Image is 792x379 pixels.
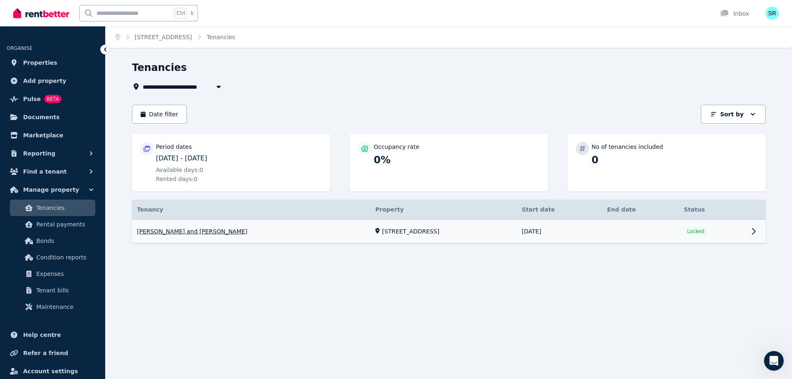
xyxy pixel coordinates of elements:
a: Properties [7,54,99,71]
img: Profile image for Jodie [112,13,129,30]
iframe: Intercom live chat [764,351,784,371]
span: Add property [23,76,66,86]
p: No of tenancies included [592,143,663,151]
div: We typically reply in under 30 minutes [17,113,138,122]
a: Tenancies [10,200,95,216]
span: Available days: 0 [156,166,203,174]
span: Rental payments [36,219,92,229]
div: Lease Agreement [17,190,138,199]
span: Refer a friend [23,348,68,358]
span: Documents [23,112,60,122]
a: Tenant bills [10,282,95,299]
img: Profile image for Rochelle [97,13,113,30]
a: Maintenance [10,299,95,315]
button: Sort by [701,105,766,124]
a: Documents [7,109,99,125]
p: Occupancy rate [374,143,420,151]
button: Find a tenant [7,163,99,180]
nav: Breadcrumb [106,26,245,48]
div: Rental Payments - How They Work [12,172,153,187]
span: Tenancy [137,205,163,214]
span: Expenses [36,269,92,279]
span: Home [18,278,37,284]
img: logo [16,17,64,28]
div: Send us a messageWe typically reply in under 30 minutes [8,97,157,129]
div: Close [142,13,157,28]
a: PulseBETA [7,91,99,107]
a: Expenses [10,266,95,282]
p: [DATE] - [DATE] [156,153,322,163]
button: Search for help [12,137,153,153]
span: Help [131,278,144,284]
button: Date filter [132,105,187,124]
th: Property [370,200,517,220]
div: Creating and Managing Your Ad [12,202,153,217]
span: Manage property [23,185,79,195]
span: Pulse [23,94,41,104]
span: Tenancies [36,203,92,213]
span: Search for help [17,141,67,149]
button: Help [110,257,165,290]
th: End date [602,200,679,220]
div: Lease Agreement [12,187,153,202]
span: Rented days: 0 [156,175,198,183]
p: Sort by [720,110,744,118]
span: ORGANISE [7,45,33,51]
div: How much does it cost? [17,160,138,168]
img: RentBetter [13,7,69,19]
div: Inbox [720,9,749,18]
img: Sarah Rusomeka [766,7,779,20]
span: Condition reports [36,252,92,262]
button: Reporting [7,145,99,162]
span: Marketplace [23,130,63,140]
th: Start date [517,200,602,220]
h1: Tenancies [132,61,187,74]
a: Condition reports [10,249,95,266]
div: Send us a message [17,104,138,113]
div: Rental Payments - How They Work [17,175,138,184]
p: 0% [374,153,540,167]
p: 0 [592,153,757,167]
div: How much does it cost? [12,156,153,172]
span: Maintenance [36,302,92,312]
span: Tenant bills [36,285,92,295]
span: Find a tenant [23,167,67,177]
a: Add property [7,73,99,89]
a: Rental payments [10,216,95,233]
a: Marketplace [7,127,99,144]
span: Account settings [23,366,78,376]
span: BETA [44,95,61,103]
a: View details for Jordan McPherson and Tahlia Miller [132,220,766,243]
a: [STREET_ADDRESS] [135,34,192,40]
p: How can we help? [16,73,148,87]
span: Tenancies [207,33,235,41]
th: Status [679,200,746,220]
span: Messages [68,278,97,284]
div: Creating and Managing Your Ad [17,205,138,214]
span: Properties [23,58,57,68]
img: Profile image for Jeremy [81,13,97,30]
span: k [191,10,193,16]
button: Messages [55,257,110,290]
span: Help centre [23,330,61,340]
span: Bonds [36,236,92,246]
p: Hi [PERSON_NAME] [16,59,148,73]
button: Manage property [7,181,99,198]
span: Ctrl [174,8,187,19]
span: Reporting [23,148,55,158]
a: Bonds [10,233,95,249]
a: Refer a friend [7,345,99,361]
p: Period dates [156,143,192,151]
a: Help centre [7,327,99,343]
